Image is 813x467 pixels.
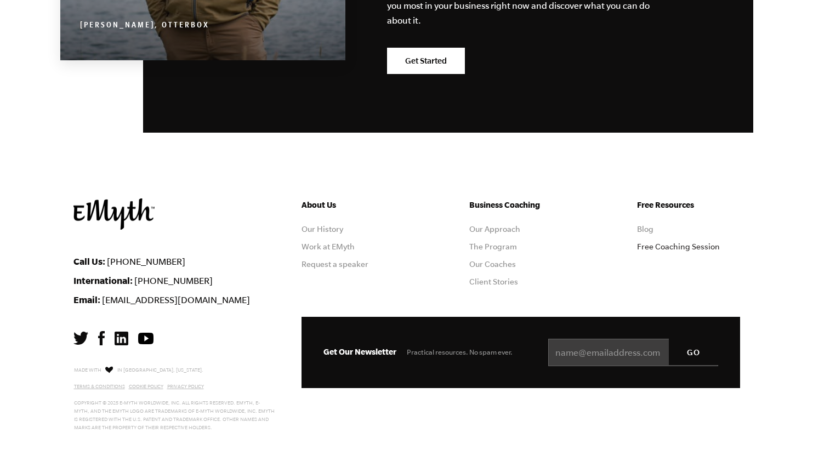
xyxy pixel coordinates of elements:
[102,295,250,305] a: [EMAIL_ADDRESS][DOMAIN_NAME]
[637,242,720,251] a: Free Coaching Session
[302,242,355,251] a: Work at EMyth
[138,333,153,344] img: YouTube
[469,260,516,269] a: Our Coaches
[387,48,465,74] a: Get Started
[115,332,128,345] img: LinkedIn
[105,366,113,373] img: Love
[167,384,204,389] a: Privacy Policy
[107,257,185,266] a: [PHONE_NUMBER]
[74,384,125,389] a: Terms & Conditions
[74,365,275,432] p: Made with in [GEOGRAPHIC_DATA], [US_STATE]. Copyright © 2025 E-Myth Worldwide, Inc. All rights re...
[302,198,405,212] h5: About Us
[669,339,718,365] input: GO
[548,339,718,366] input: name@emailaddress.com
[637,225,653,233] a: Blog
[73,198,155,230] img: EMyth
[469,225,520,233] a: Our Approach
[129,384,163,389] a: Cookie Policy
[407,348,513,356] span: Practical resources. No spam ever.
[73,294,100,305] strong: Email:
[98,331,105,345] img: Facebook
[637,198,740,212] h5: Free Resources
[73,256,105,266] strong: Call Us:
[134,276,213,286] a: [PHONE_NUMBER]
[469,198,572,212] h5: Business Coaching
[469,277,518,286] a: Client Stories
[73,275,133,286] strong: International:
[302,225,343,233] a: Our History
[469,242,517,251] a: The Program
[73,332,88,345] img: Twitter
[80,22,209,31] cite: [PERSON_NAME], OtterBox
[302,260,368,269] a: Request a speaker
[323,347,396,356] span: Get Our Newsletter
[758,414,813,467] iframe: Chat Widget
